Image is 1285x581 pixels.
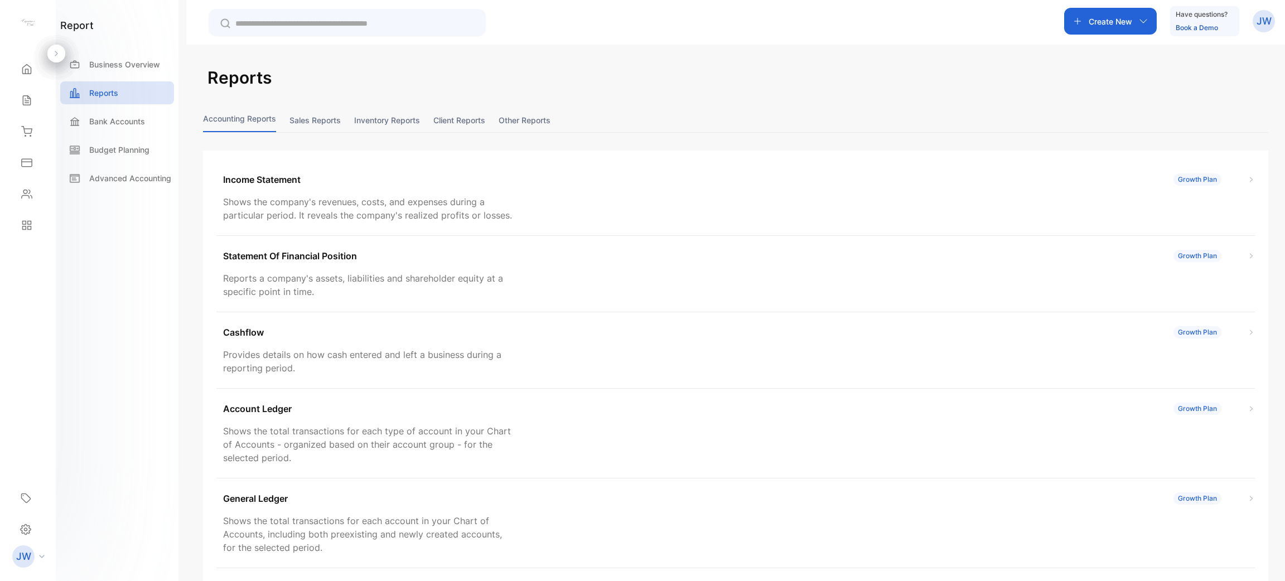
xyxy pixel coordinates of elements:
img: Icon [1248,176,1255,183]
iframe: LiveChat chat widget [1238,534,1285,581]
img: Icon [1248,405,1255,413]
p: Shows the total transactions for each account in your Chart of Accounts, including both preexisti... [223,514,515,554]
a: Bank Accounts [60,110,174,133]
p: Account Ledger [223,402,292,415]
a: Reports [60,81,174,104]
div: Growth Plan [1173,403,1221,415]
p: Budget Planning [89,144,149,156]
div: Growth Plan [1173,492,1221,505]
img: logo [20,14,36,31]
div: Growth Plan [1173,250,1221,262]
p: Bank Accounts [89,115,145,127]
button: Accounting Reports [203,108,276,132]
p: Reports [89,87,118,99]
p: Statement Of Financial Position [223,249,357,263]
p: Have questions? [1176,9,1228,20]
a: Budget Planning [60,138,174,161]
button: Create New [1064,8,1157,35]
button: JW [1253,8,1275,35]
p: JW [1257,14,1272,28]
p: Shows the company's revenues, costs, and expenses during a particular period. It reveals the comp... [223,195,515,222]
div: Growth Plan [1173,326,1221,338]
p: Advanced Accounting [89,172,171,184]
p: Business Overview [89,59,160,70]
img: Icon [1248,329,1255,336]
button: Inventory reports [354,108,420,132]
h1: report [60,18,94,33]
p: Provides details on how cash entered and left a business during a reporting period. [223,348,515,375]
p: JW [16,549,31,564]
p: Shows the total transactions for each type of account in your Chart of Accounts - organized based... [223,424,515,464]
p: General Ledger [223,492,288,505]
div: Growth Plan [1173,173,1221,186]
a: Business Overview [60,53,174,76]
p: Cashflow [223,326,264,339]
button: Client reports [433,108,485,132]
img: Icon [1248,253,1255,260]
a: Book a Demo [1176,23,1218,32]
p: Income Statement [223,173,301,186]
button: Other reports [499,108,550,132]
button: Sales reports [289,108,341,132]
h2: Reports [207,65,272,90]
a: Advanced Accounting [60,167,174,190]
img: Icon [1248,495,1255,502]
p: Create New [1089,16,1132,27]
p: Reports a company's assets, liabilities and shareholder equity at a specific point in time. [223,272,515,298]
